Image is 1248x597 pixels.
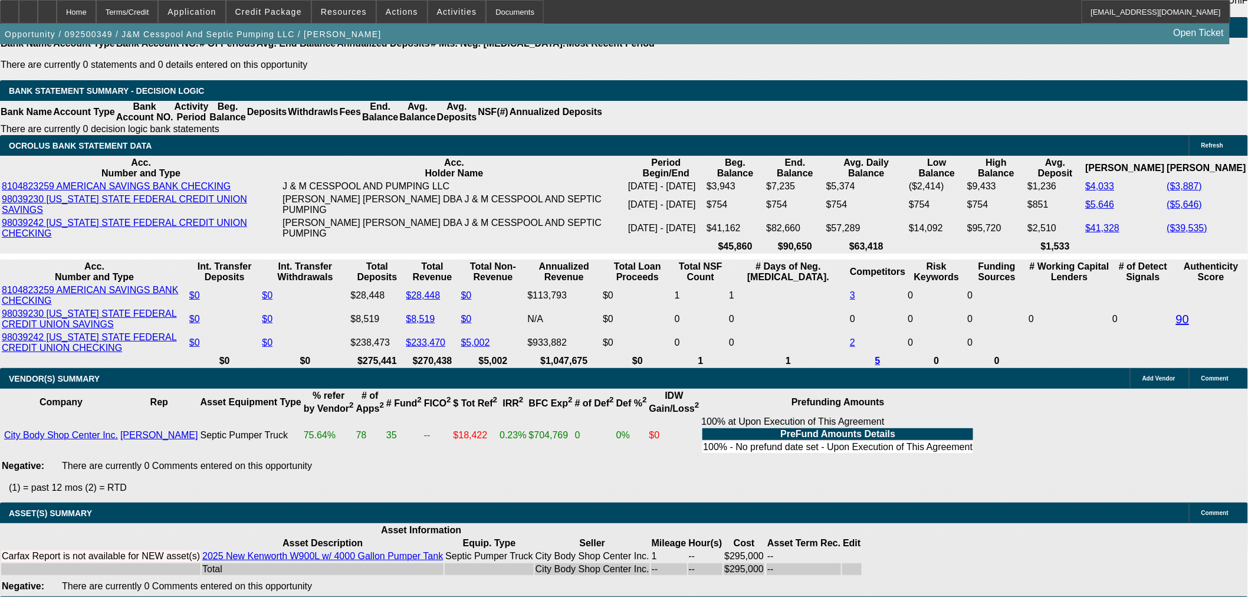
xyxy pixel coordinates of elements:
[674,261,727,283] th: Sum of the Total NSF Count and Total Overdraft Fee Count from Ocrolus
[674,308,727,330] td: 0
[1142,375,1175,382] span: Add Vendor
[1085,223,1119,233] a: $41,328
[261,261,349,283] th: Int. Transfer Withdrawals
[2,309,177,329] a: 98039230 [US_STATE] STATE FEDERAL CREDIT UNION SAVINGS
[436,101,478,123] th: Avg. Deposits
[493,396,497,405] sup: 2
[1175,261,1247,283] th: Authenticity Score
[1027,181,1083,192] td: $1,236
[304,391,354,414] b: % refer by Vendor
[9,86,205,96] span: Bank Statement Summary - Decision Logic
[1112,284,1174,354] td: 0
[202,551,443,561] a: 2025 New Kenworth W900L w/ 4000 Gallon Pumper Tank
[2,181,231,191] a: 8104823259 AMERICAN SAVINGS BANK CHECKING
[602,308,673,330] td: $0
[62,461,312,471] span: There are currently 0 Comments entered on this opportunity
[907,284,965,307] td: 0
[908,217,965,240] td: $14,092
[437,7,477,17] span: Activities
[2,581,44,591] b: Negative:
[706,157,764,179] th: Beg. Balance
[1029,314,1034,324] span: 0
[842,537,861,549] th: Edit
[405,355,459,367] th: $270,438
[349,401,353,410] sup: 2
[568,396,572,405] sup: 2
[649,416,700,455] td: $0
[356,391,384,414] b: # of Apps
[766,193,824,216] td: $754
[2,218,247,238] a: 98039242 [US_STATE] STATE FEDERAL CREDIT UNION CHECKING
[226,1,311,23] button: Credit Package
[706,181,764,192] td: $3,943
[62,581,312,591] span: There are currently 0 Comments entered on this opportunity
[312,1,376,23] button: Resources
[2,285,178,306] a: 8104823259 AMERICAN SAVINGS BANK CHECKING
[150,397,168,407] b: Rep
[350,355,404,367] th: $275,441
[9,483,1248,493] p: (1) = past 12 mos (2) = RTD
[642,396,646,405] sup: 2
[826,193,907,216] td: $754
[652,538,687,548] b: Mileage
[1085,181,1114,191] a: $4,033
[728,332,848,354] td: 0
[423,416,452,455] td: --
[616,416,648,455] td: 0%
[875,356,881,366] a: 5
[628,181,705,192] td: [DATE] - [DATE]
[967,284,1027,307] td: 0
[2,461,44,471] b: Negative:
[424,398,451,408] b: FICO
[628,157,705,179] th: Period Begin/End
[377,1,427,23] button: Actions
[261,355,349,367] th: $0
[40,397,83,407] b: Company
[356,416,385,455] td: 78
[461,290,472,300] a: $0
[792,397,885,407] b: Prefunding Amounts
[780,429,895,439] b: PreFund Amounts Details
[406,290,440,300] a: $28,448
[674,355,727,367] th: 1
[350,308,404,330] td: $8,519
[724,563,764,575] td: $295,000
[2,551,200,562] div: Carfax Report is not available for NEW asset(s)
[189,355,261,367] th: $0
[674,332,727,354] td: 0
[967,261,1027,283] th: Funding Sources
[209,101,246,123] th: Beg. Balance
[529,398,573,408] b: BFC Exp
[1085,199,1114,209] a: $5,646
[695,401,699,410] sup: 2
[1167,157,1247,179] th: [PERSON_NAME]
[766,217,824,240] td: $82,660
[908,193,965,216] td: $754
[907,355,965,367] th: 0
[283,538,363,548] b: Asset Description
[1027,193,1083,216] td: $851
[386,416,422,455] td: 35
[688,563,723,575] td: --
[1167,199,1203,209] a: ($5,646)
[339,101,362,123] th: Fees
[189,290,200,300] a: $0
[527,337,600,348] div: $933,882
[262,337,272,347] a: $0
[674,284,727,307] td: 1
[1027,217,1083,240] td: $2,510
[724,550,764,562] td: $295,000
[907,308,965,330] td: 0
[321,7,367,17] span: Resources
[461,261,526,283] th: Total Non-Revenue
[116,101,174,123] th: Bank Account NO.
[445,550,534,562] td: Septic Pumper Truck
[287,101,339,123] th: Withdrawls
[602,355,673,367] th: $0
[519,396,523,405] sup: 2
[1027,157,1083,179] th: Avg. Deposit
[766,241,824,252] th: $90,650
[967,308,1027,330] td: 0
[9,374,100,383] span: VENDOR(S) SUMMARY
[189,337,200,347] a: $0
